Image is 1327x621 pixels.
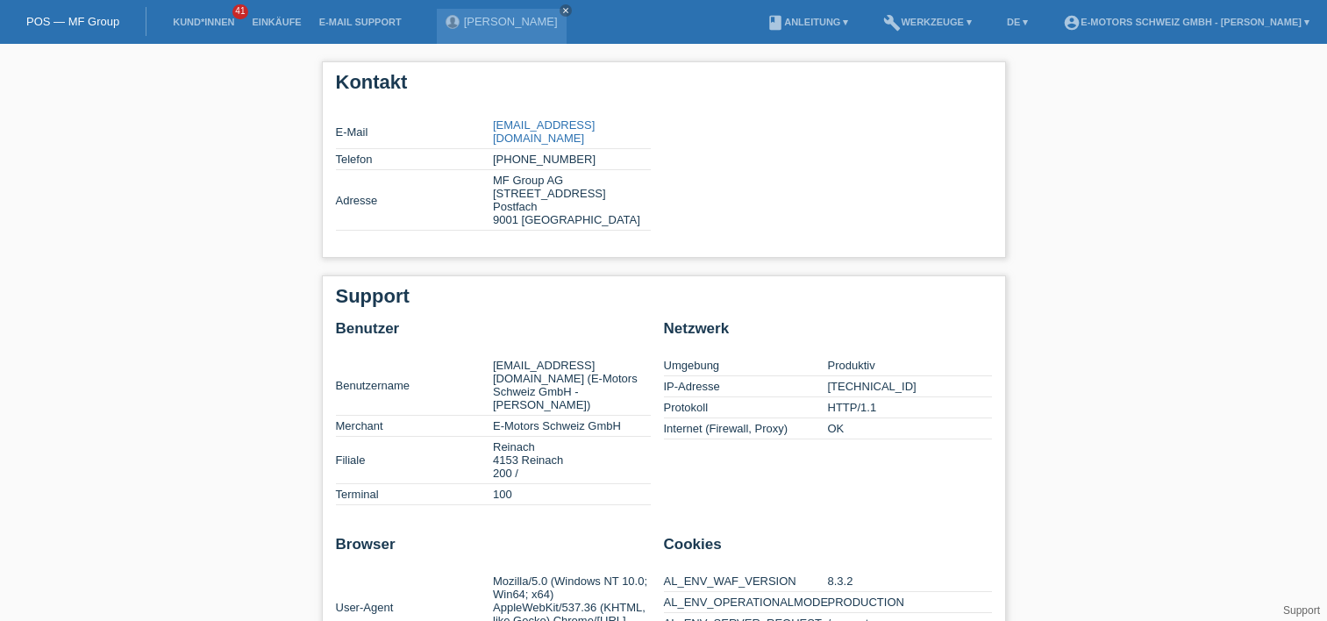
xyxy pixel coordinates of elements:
[464,15,558,28] a: [PERSON_NAME]
[493,437,651,484] td: Reinach 4153 Reinach 200 /
[336,437,494,484] td: Filiale
[664,418,828,439] td: Internet (Firewall, Proxy)
[336,484,494,505] td: Terminal
[1283,604,1320,617] a: Support
[664,376,828,397] td: IP-Adresse
[26,15,119,28] a: POS — MF Group
[828,355,992,376] td: Produktiv
[828,376,992,397] td: [TECHNICAL_ID]
[758,17,857,27] a: bookAnleitung ▾
[493,170,651,231] td: MF Group AG [STREET_ADDRESS] Postfach 9001 [GEOGRAPHIC_DATA]
[336,536,651,562] h2: Browser
[664,397,828,418] td: Protokoll
[561,6,570,15] i: close
[828,592,992,613] td: PRODUCTION
[336,170,494,231] td: Adresse
[243,17,310,27] a: Einkäufe
[1063,14,1081,32] i: account_circle
[664,571,828,592] td: AL_ENV_WAF_VERSION
[336,115,494,149] td: E-Mail
[336,71,992,93] h1: Kontakt
[336,416,494,437] td: Merchant
[493,118,595,145] a: [EMAIL_ADDRESS][DOMAIN_NAME]
[336,355,494,416] td: Benutzername
[828,418,992,439] td: OK
[336,285,992,307] h1: Support
[664,536,992,562] h2: Cookies
[767,14,784,32] i: book
[664,320,992,346] h2: Netzwerk
[336,149,494,170] td: Telefon
[1054,17,1318,27] a: account_circleE-Motors Schweiz GmbH - [PERSON_NAME] ▾
[998,17,1037,27] a: DE ▾
[664,592,828,613] td: AL_ENV_OPERATIONALMODE
[232,4,248,19] span: 41
[164,17,243,27] a: Kund*innen
[336,320,651,346] h2: Benutzer
[883,14,901,32] i: build
[828,397,992,418] td: HTTP/1.1
[493,149,651,170] td: [PHONE_NUMBER]
[874,17,981,27] a: buildWerkzeuge ▾
[560,4,572,17] a: close
[664,355,828,376] td: Umgebung
[310,17,410,27] a: E-Mail Support
[493,355,651,416] td: [EMAIL_ADDRESS][DOMAIN_NAME] (E-Motors Schweiz GmbH - [PERSON_NAME])
[493,484,651,505] td: 100
[828,571,992,592] td: 8.3.2
[493,416,651,437] td: E-Motors Schweiz GmbH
